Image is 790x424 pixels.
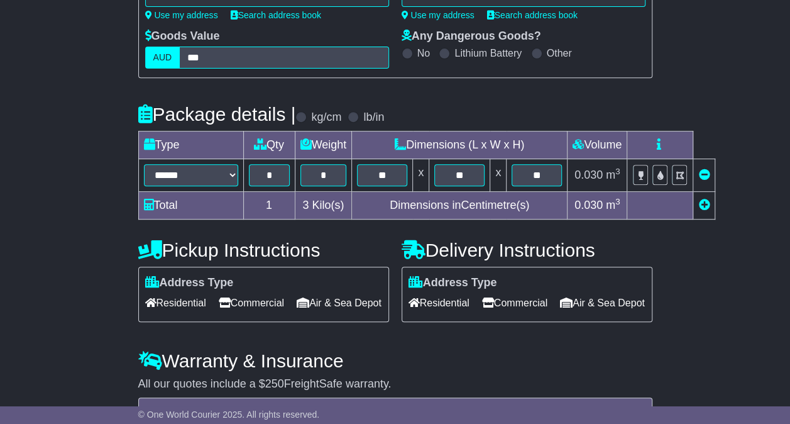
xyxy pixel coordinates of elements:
[402,10,475,20] a: Use my address
[145,276,234,290] label: Address Type
[145,30,220,43] label: Goods Value
[568,131,627,159] td: Volume
[219,293,284,313] span: Commercial
[302,199,309,211] span: 3
[243,192,295,220] td: 1
[574,169,603,181] span: 0.030
[352,192,568,220] td: Dimensions in Centimetre(s)
[615,197,620,206] sup: 3
[487,10,578,20] a: Search address book
[615,167,620,176] sup: 3
[295,131,352,159] td: Weight
[698,169,710,181] a: Remove this item
[145,293,206,313] span: Residential
[295,192,352,220] td: Kilo(s)
[145,47,180,69] label: AUD
[417,47,430,59] label: No
[606,199,620,211] span: m
[402,240,652,260] h4: Delivery Instructions
[574,199,603,211] span: 0.030
[409,293,469,313] span: Residential
[297,293,381,313] span: Air & Sea Depot
[138,240,389,260] h4: Pickup Instructions
[138,377,652,391] div: All our quotes include a $ FreightSafe warranty.
[311,111,341,125] label: kg/cm
[138,410,320,420] span: © One World Courier 2025. All rights reserved.
[138,131,243,159] td: Type
[413,159,429,192] td: x
[138,350,652,371] h4: Warranty & Insurance
[606,169,620,181] span: m
[560,293,645,313] span: Air & Sea Depot
[243,131,295,159] td: Qty
[698,199,710,211] a: Add new item
[138,104,296,125] h4: Package details |
[482,293,547,313] span: Commercial
[352,131,568,159] td: Dimensions (L x W x H)
[547,47,572,59] label: Other
[409,276,497,290] label: Address Type
[402,30,541,43] label: Any Dangerous Goods?
[454,47,522,59] label: Lithium Battery
[490,159,507,192] td: x
[145,10,218,20] a: Use my address
[138,192,243,220] td: Total
[363,111,384,125] label: lb/in
[231,10,321,20] a: Search address book
[265,377,284,390] span: 250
